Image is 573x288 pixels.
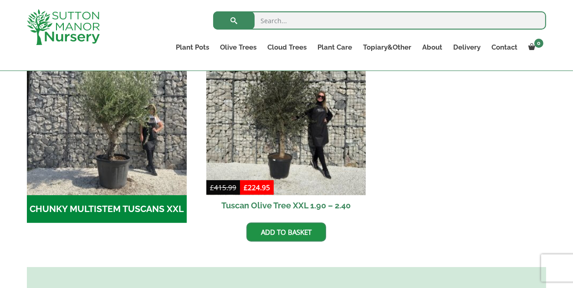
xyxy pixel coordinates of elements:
[262,41,312,54] a: Cloud Trees
[170,41,215,54] a: Plant Pots
[448,41,486,54] a: Delivery
[417,41,448,54] a: About
[244,183,270,192] bdi: 224.95
[534,39,543,48] span: 0
[210,183,236,192] bdi: 415.99
[215,41,262,54] a: Olive Trees
[213,11,546,30] input: Search...
[312,41,358,54] a: Plant Care
[206,35,366,195] img: Tuscan Olive Tree XXL 1.90 - 2.40
[27,9,100,45] img: logo
[210,183,214,192] span: £
[27,35,187,195] img: CHUNKY MULTISTEM TUSCANS XXL
[244,183,248,192] span: £
[523,41,546,54] a: 0
[358,41,417,54] a: Topiary&Other
[27,35,187,223] a: Visit product category CHUNKY MULTISTEM TUSCANS XXL
[27,195,187,223] h2: CHUNKY MULTISTEM TUSCANS XXL
[486,41,523,54] a: Contact
[206,195,366,216] h2: Tuscan Olive Tree XXL 1.90 – 2.40
[206,35,366,216] a: Sale! Tuscan Olive Tree XXL 1.90 – 2.40
[246,222,326,242] a: Add to basket: “Tuscan Olive Tree XXL 1.90 - 2.40”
